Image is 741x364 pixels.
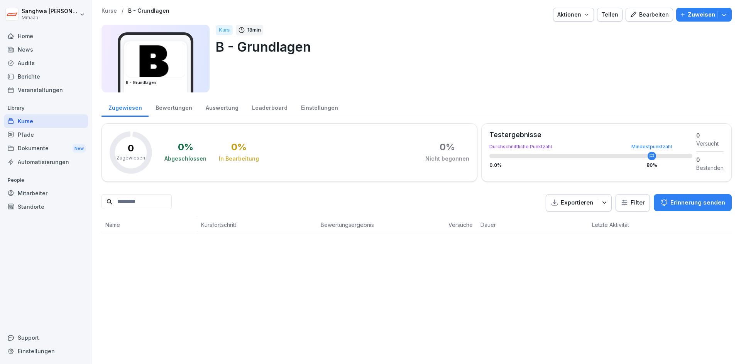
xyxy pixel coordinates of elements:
[216,37,726,57] p: B - Grundlagen
[4,174,88,186] p: People
[4,331,88,344] div: Support
[199,97,245,117] a: Auswertung
[597,8,623,22] button: Teilen
[616,195,650,211] button: Filter
[22,8,78,15] p: Sanghwa [PERSON_NAME]
[102,97,149,117] a: Zugewiesen
[553,8,594,22] button: Aktionen
[696,139,724,148] div: Versucht
[546,194,612,211] button: Exportieren
[440,143,455,152] div: 0 %
[4,186,88,200] a: Mitarbeiter
[216,25,233,35] div: Kurs
[102,8,117,14] a: Kurse
[557,10,590,19] div: Aktionen
[630,10,669,19] div: Bearbeiten
[696,156,724,164] div: 0
[480,221,513,229] p: Dauer
[22,15,78,20] p: Mmaah
[4,141,88,156] a: DokumenteNew
[178,143,193,152] div: 0 %
[631,144,672,149] div: Mindestpunktzahl
[245,97,294,117] a: Leaderboard
[4,43,88,56] a: News
[626,8,673,22] button: Bearbeiten
[621,199,645,206] div: Filter
[73,144,86,153] div: New
[126,80,185,86] h3: B - Grundlagen
[128,144,134,153] p: 0
[4,128,88,141] a: Pfade
[676,8,732,22] button: Zuweisen
[4,102,88,114] p: Library
[489,163,692,168] div: 0.0 %
[592,221,644,229] p: Letzte Aktivität
[149,97,199,117] a: Bewertungen
[219,155,259,163] div: In Bearbeitung
[448,221,473,229] p: Versuche
[688,10,715,19] p: Zuweisen
[489,144,692,149] div: Durchschnittliche Punktzahl
[4,141,88,156] div: Dokumente
[4,155,88,169] a: Automatisierungen
[425,155,469,163] div: Nicht begonnen
[601,10,618,19] div: Teilen
[117,154,145,161] p: Zugewiesen
[4,83,88,97] a: Veranstaltungen
[696,131,724,139] div: 0
[105,221,193,229] p: Name
[4,29,88,43] a: Home
[4,344,88,358] a: Einstellungen
[164,155,206,163] div: Abgeschlossen
[247,26,261,34] p: 18 min
[294,97,345,117] a: Einstellungen
[126,43,185,77] img: nzulsy5w3d3lwu146n43vfqy.png
[696,164,724,172] div: Bestanden
[489,131,692,138] div: Testergebnisse
[231,143,247,152] div: 0 %
[654,194,732,211] button: Erinnerung senden
[561,198,593,207] p: Exportieren
[4,70,88,83] a: Berichte
[4,200,88,213] a: Standorte
[128,8,169,14] a: B - Grundlagen
[4,114,88,128] a: Kurse
[201,221,313,229] p: Kursfortschritt
[122,8,123,14] p: /
[4,56,88,70] a: Audits
[646,163,657,168] div: 80 %
[321,221,441,229] p: Bewertungsergebnis
[670,198,725,207] p: Erinnerung senden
